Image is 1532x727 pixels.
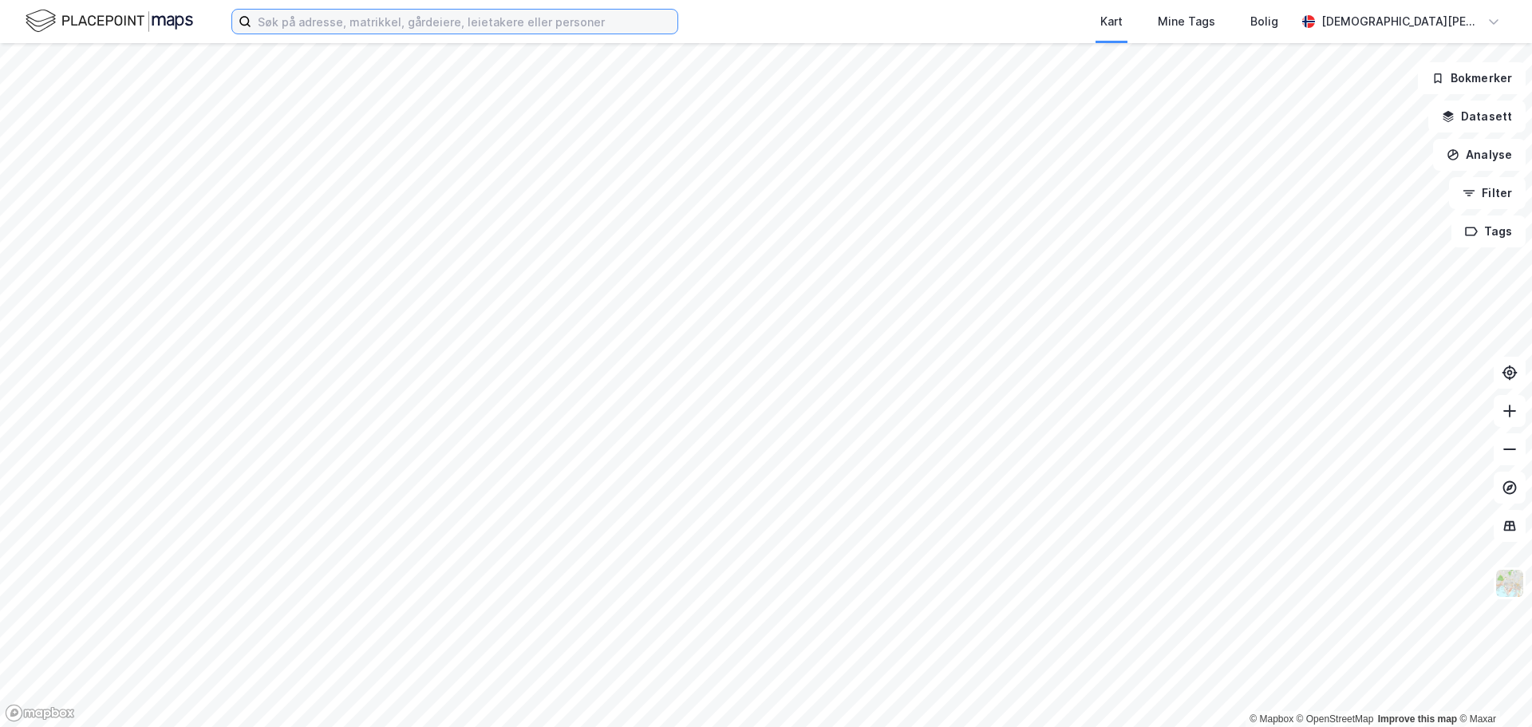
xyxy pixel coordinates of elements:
[1100,12,1123,31] div: Kart
[1451,215,1526,247] button: Tags
[1378,713,1457,725] a: Improve this map
[1297,713,1374,725] a: OpenStreetMap
[251,10,677,34] input: Søk på adresse, matrikkel, gårdeiere, leietakere eller personer
[1418,62,1526,94] button: Bokmerker
[1321,12,1481,31] div: [DEMOGRAPHIC_DATA][PERSON_NAME]
[1158,12,1215,31] div: Mine Tags
[5,704,75,722] a: Mapbox homepage
[1452,650,1532,727] iframe: Chat Widget
[26,7,193,35] img: logo.f888ab2527a4732fd821a326f86c7f29.svg
[1449,177,1526,209] button: Filter
[1428,101,1526,132] button: Datasett
[1250,12,1278,31] div: Bolig
[1250,713,1293,725] a: Mapbox
[1494,568,1525,599] img: Z
[1433,139,1526,171] button: Analyse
